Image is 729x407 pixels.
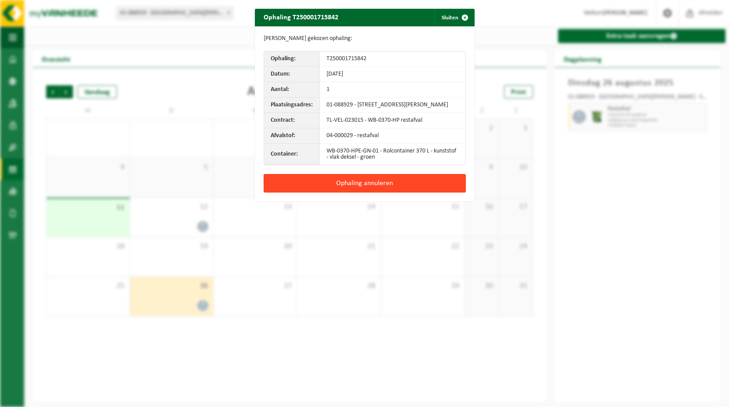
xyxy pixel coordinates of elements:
[264,113,320,128] th: Contract:
[264,128,320,144] th: Afvalstof:
[264,51,320,67] th: Ophaling:
[435,9,474,26] button: Sluiten
[320,113,465,128] td: TL-VEL-023015 - WB-0370-HP restafval
[264,35,466,42] p: [PERSON_NAME] gekozen ophaling:
[320,67,465,82] td: [DATE]
[320,98,465,113] td: 01-088929 - [STREET_ADDRESS][PERSON_NAME]
[320,128,465,144] td: 04-000029 - restafval
[264,174,466,193] button: Ophaling annuleren
[320,144,465,165] td: WB-0370-HPE-GN-01 - Rolcontainer 370 L - kunststof - vlak deksel - groen
[264,144,320,165] th: Container:
[264,82,320,98] th: Aantal:
[320,82,465,98] td: 1
[264,67,320,82] th: Datum:
[264,98,320,113] th: Plaatsingsadres:
[320,51,465,67] td: T250001715842
[255,9,347,25] h2: Ophaling T250001715842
